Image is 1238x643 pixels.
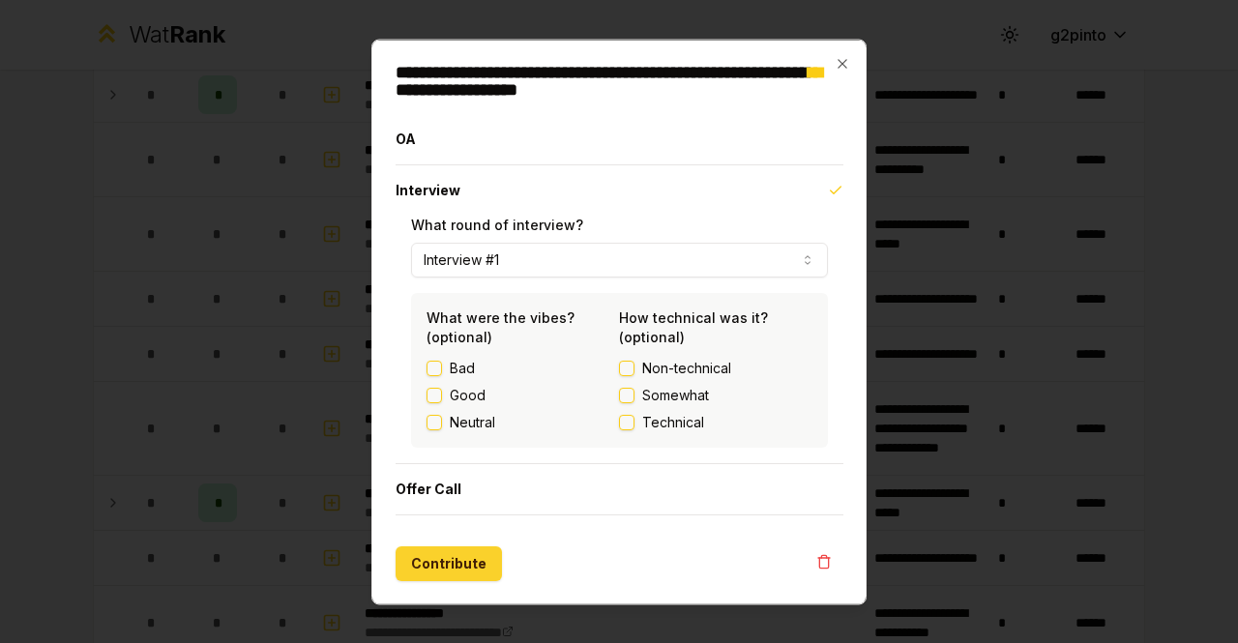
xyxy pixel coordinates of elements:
[450,385,486,404] label: Good
[450,358,475,377] label: Bad
[619,387,634,402] button: Somewhat
[396,113,843,163] button: OA
[396,215,843,462] div: Interview
[619,360,634,375] button: Non-technical
[396,463,843,513] button: Offer Call
[642,385,709,404] span: Somewhat
[450,412,495,431] label: Neutral
[619,308,768,344] label: How technical was it? (optional)
[642,358,731,377] span: Non-technical
[411,216,583,232] label: What round of interview?
[396,164,843,215] button: Interview
[642,412,704,431] span: Technical
[427,308,575,344] label: What were the vibes? (optional)
[619,414,634,429] button: Technical
[396,545,502,580] button: Contribute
